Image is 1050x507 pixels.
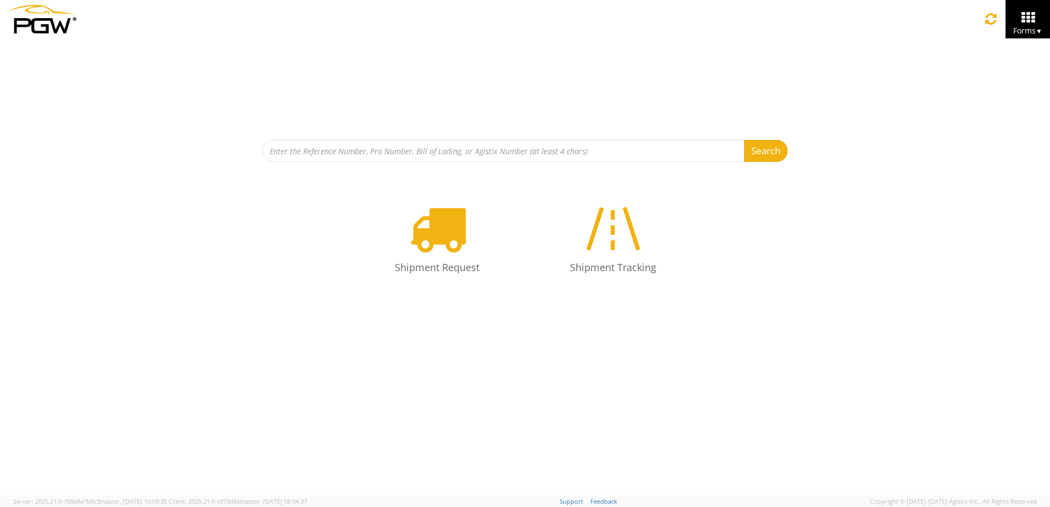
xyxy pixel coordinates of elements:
[590,497,617,505] a: Feedback
[262,140,745,162] input: Enter the Reference Number, Pro Number, Bill of Lading, or Agistix Number (at least 4 chars)
[13,497,167,505] span: Server: 2025.21.0-769a9a7b8c3
[366,262,509,273] h4: Shipment Request
[870,497,1037,506] span: Copyright © [DATE]-[DATE] Agistix Inc., All Rights Reserved
[560,497,583,505] a: Support
[744,140,787,162] button: Search
[541,262,684,273] h4: Shipment Tracking
[355,189,520,290] a: Shipment Request
[1036,26,1042,36] span: ▼
[8,5,76,33] img: pgw-form-logo-1aaa8060b1cc70fad034.png
[100,497,167,505] span: master, [DATE] 10:09:35
[169,497,307,505] span: Client: 2025.21.0-c073d8a
[1013,25,1042,36] span: Forms
[240,497,307,505] span: master, [DATE] 08:04:37
[530,189,695,290] a: Shipment Tracking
